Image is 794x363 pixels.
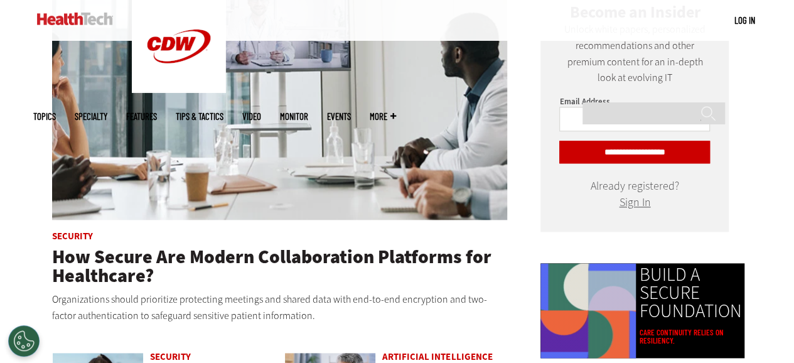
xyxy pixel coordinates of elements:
a: Security [150,350,191,363]
img: Colorful animated shapes [540,263,636,359]
a: Tips & Tactics [176,112,223,121]
a: How Secure Are Modern Collaboration Platforms for Healthcare? [52,244,491,288]
span: More [370,112,396,121]
a: CDW [132,83,226,96]
a: Features [126,112,157,121]
a: Care continuity relies on resiliency. [639,328,741,345]
div: User menu [734,14,755,27]
a: Log in [734,14,755,26]
div: Cookies Settings [8,325,40,357]
a: MonITor [280,112,308,121]
span: Topics [33,112,56,121]
a: Video [242,112,261,121]
img: Home [37,13,113,25]
a: Sign In [619,195,650,210]
label: Email Address [559,96,609,107]
span: Specialty [75,112,107,121]
a: Artificial Intelligence [382,350,492,363]
p: Organizations should prioritize protecting meetings and shared data with end-to-end encryption an... [52,291,508,323]
a: BUILD A SECURE FOUNDATION [639,266,741,321]
div: Already registered? [559,182,710,207]
a: Events [327,112,351,121]
button: Open Preferences [8,325,40,357]
a: Security [52,230,93,242]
